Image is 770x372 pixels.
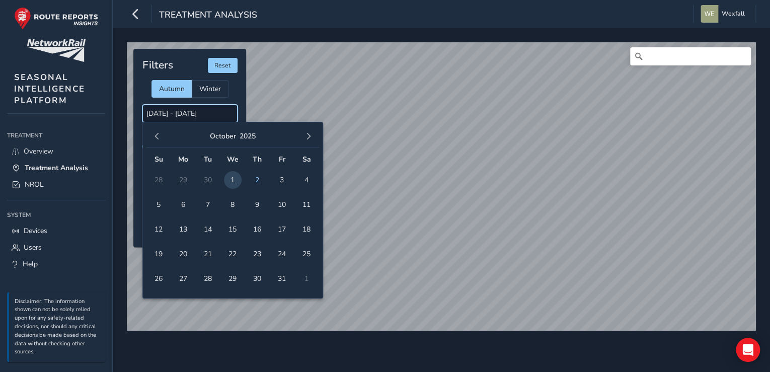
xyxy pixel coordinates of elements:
[7,176,105,193] a: NROL
[249,270,266,287] span: 30
[150,220,168,238] span: 12
[302,155,311,164] span: Sa
[253,155,262,164] span: Th
[159,84,185,94] span: Autumn
[27,39,86,62] img: customer logo
[736,338,760,362] div: Open Intercom Messenger
[224,245,242,263] span: 22
[722,5,745,23] span: Wexfall
[227,155,239,164] span: We
[7,128,105,143] div: Treatment
[273,270,291,287] span: 31
[298,171,316,189] span: 4
[142,59,173,71] h4: Filters
[175,245,192,263] span: 20
[249,220,266,238] span: 16
[175,196,192,213] span: 6
[14,71,85,106] span: SEASONAL INTELLIGENCE PLATFORM
[178,155,188,164] span: Mo
[224,171,242,189] span: 1
[199,196,217,213] span: 7
[150,196,168,213] span: 5
[155,155,163,164] span: Su
[204,155,212,164] span: Tu
[199,220,217,238] span: 14
[273,245,291,263] span: 24
[199,270,217,287] span: 28
[701,5,718,23] img: diamond-layout
[7,256,105,272] a: Help
[240,131,256,141] button: 2025
[298,245,316,263] span: 25
[249,196,266,213] span: 9
[224,196,242,213] span: 8
[25,180,44,189] span: NROL
[192,80,228,98] div: Winter
[15,297,100,357] p: Disclaimer: The information shown can not be solely relied upon for any safety-related decisions,...
[175,220,192,238] span: 13
[273,171,291,189] span: 3
[151,80,192,98] div: Autumn
[273,220,291,238] span: 17
[273,196,291,213] span: 10
[175,270,192,287] span: 27
[224,270,242,287] span: 29
[7,222,105,239] a: Devices
[7,160,105,176] a: Treatment Analysis
[7,207,105,222] div: System
[208,58,238,73] button: Reset
[279,155,285,164] span: Fr
[7,143,105,160] a: Overview
[210,131,236,141] button: October
[7,239,105,256] a: Users
[24,146,53,156] span: Overview
[24,226,47,236] span: Devices
[249,245,266,263] span: 23
[150,245,168,263] span: 19
[199,245,217,263] span: 21
[23,259,38,269] span: Help
[701,5,748,23] button: Wexfall
[249,171,266,189] span: 2
[199,84,221,94] span: Winter
[630,47,751,65] input: Search
[25,163,88,173] span: Treatment Analysis
[159,9,257,23] span: Treatment Analysis
[14,7,98,30] img: rr logo
[127,42,756,331] canvas: Map
[298,220,316,238] span: 18
[24,243,42,252] span: Users
[298,196,316,213] span: 11
[150,270,168,287] span: 26
[224,220,242,238] span: 15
